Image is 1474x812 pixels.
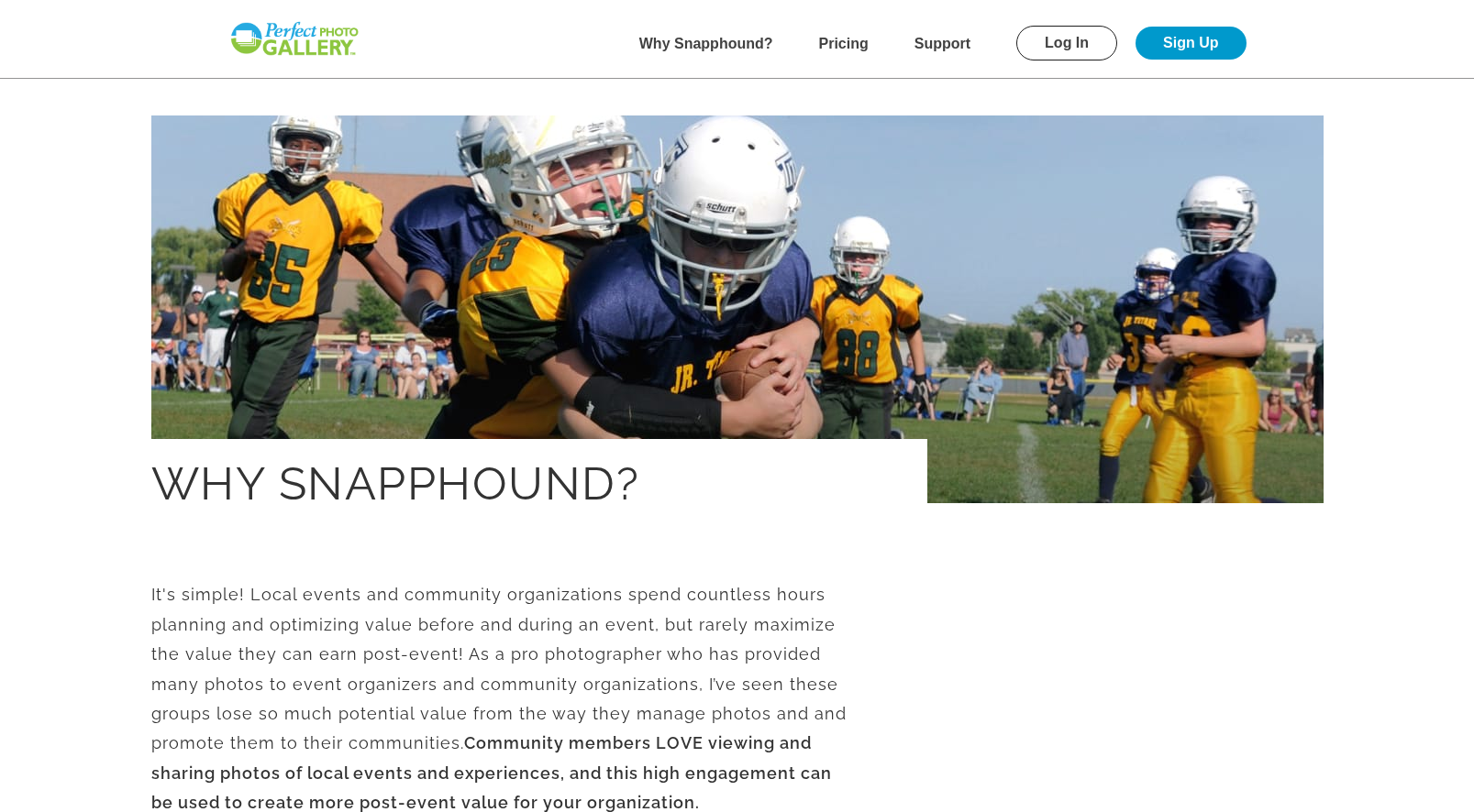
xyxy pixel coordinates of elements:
[151,439,775,507] h1: Why Snapphound?
[228,20,360,58] img: Snapphound Logo
[639,36,773,51] a: Why Snapphound?
[1136,27,1246,60] a: Sign Up
[1016,26,1117,60] a: Log In
[151,115,1324,503] img: why-header.7b9fce85.jpg
[914,36,970,51] a: Support
[819,36,869,51] a: Pricing
[151,733,832,812] span: Community members LOVE viewing and sharing photos of local events and experiences, and this high ...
